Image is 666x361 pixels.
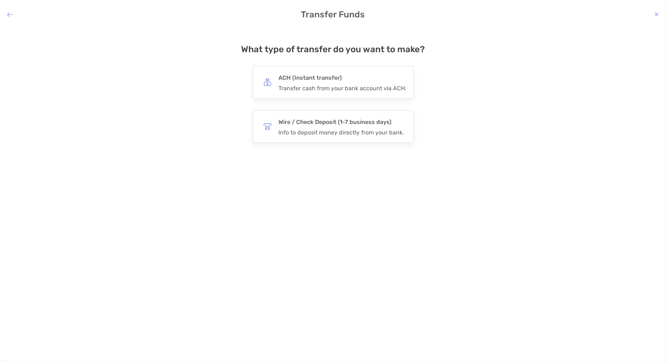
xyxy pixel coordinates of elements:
img: button icon [264,78,272,86]
h4: ACH (Instant transfer) [279,73,407,83]
div: Info to deposit money directly from your bank. [279,129,404,136]
img: button icon [264,123,272,130]
div: Transfer cash from your bank account via ACH. [279,85,407,92]
h4: What type of transfer do you want to make? [241,44,425,54]
h4: Wire / Check Deposit (1-7 business days) [279,117,404,127]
